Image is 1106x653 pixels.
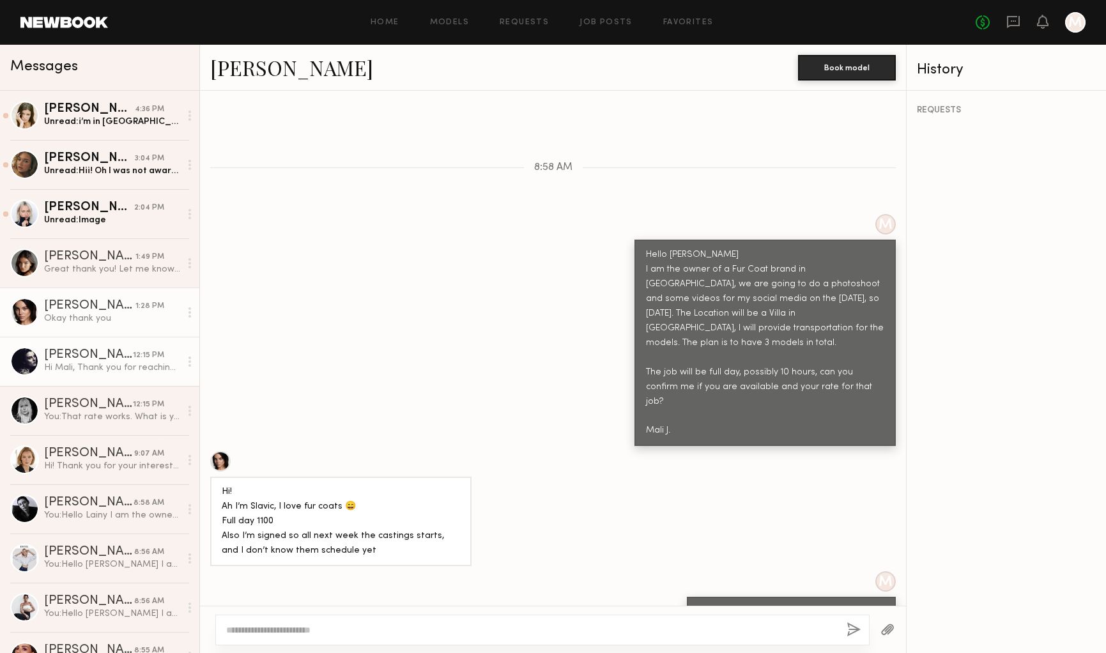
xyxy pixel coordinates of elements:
[44,595,134,608] div: [PERSON_NAME]
[134,448,164,460] div: 9:07 AM
[10,59,78,74] span: Messages
[135,300,164,312] div: 1:28 PM
[534,162,572,173] span: 8:58 AM
[44,398,133,411] div: [PERSON_NAME]
[210,54,373,81] a: [PERSON_NAME]
[134,595,164,608] div: 8:56 AM
[44,509,180,521] div: You: Hello Lainy I am the owner of a Fur Coat brand in [GEOGRAPHIC_DATA], we are going to do a ph...
[222,485,460,558] div: Hi! Ah I’m Slavic, I love fur coats 😄 Full day 1100 Also I’m signed so all next week the castings...
[44,116,180,128] div: Unread: i’m in [GEOGRAPHIC_DATA]
[500,19,549,27] a: Requests
[44,201,134,214] div: [PERSON_NAME]
[134,546,164,558] div: 8:56 AM
[371,19,399,27] a: Home
[135,104,164,116] div: 4:36 PM
[917,106,1096,115] div: REQUESTS
[44,349,133,362] div: [PERSON_NAME]
[44,411,180,423] div: You: That rate works. What is your hair these days? Bangs?
[133,399,164,411] div: 12:15 PM
[44,496,134,509] div: [PERSON_NAME]
[698,605,884,620] div: Keep me posted if you’re available that day
[44,214,180,226] div: Unread: Image
[44,558,180,571] div: You: Hello [PERSON_NAME] I am the owner of a Fur Coat brand in [GEOGRAPHIC_DATA], we are going to...
[135,251,164,263] div: 1:49 PM
[646,248,884,438] div: Hello [PERSON_NAME] I am the owner of a Fur Coat brand in [GEOGRAPHIC_DATA], we are going to do a...
[1065,12,1086,33] a: M
[44,300,135,312] div: [PERSON_NAME]
[663,19,714,27] a: Favorites
[44,263,180,275] div: Great thank you! Let me know if you would like to connect with phone or email also ! :)
[44,152,135,165] div: [PERSON_NAME]
[134,202,164,214] div: 2:04 PM
[44,250,135,263] div: [PERSON_NAME]
[44,362,180,374] div: Hi Mali, Thank you for reaching out! I’d love to be part of your upcoming shoot on [DATE]. I am a...
[580,19,633,27] a: Job Posts
[44,312,180,325] div: Okay thank you
[44,546,134,558] div: [PERSON_NAME]
[44,447,134,460] div: [PERSON_NAME]
[44,103,135,116] div: [PERSON_NAME]
[133,350,164,362] div: 12:15 PM
[134,497,164,509] div: 8:58 AM
[44,608,180,620] div: You: Hello [PERSON_NAME] I am the owner of a Fur Coat brand in [GEOGRAPHIC_DATA], we are going to...
[44,165,180,177] div: Unread: Hii! Oh I was not aware of that- had to be a mistake. I usually charge $125/h, so since w...
[798,61,896,72] a: Book model
[44,460,180,472] div: Hi! Thank you for your interest to book me but unfortunately I am not available this day already.
[917,63,1096,77] div: History
[798,55,896,81] button: Book model
[135,153,164,165] div: 3:04 PM
[430,19,469,27] a: Models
